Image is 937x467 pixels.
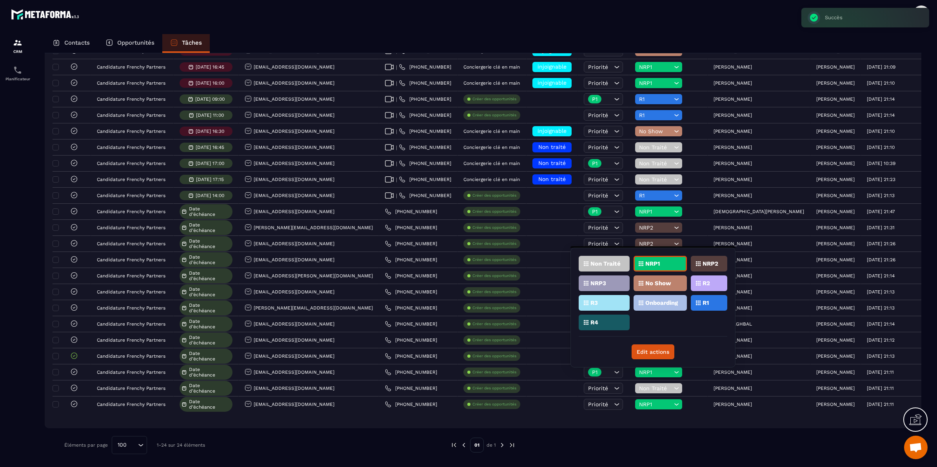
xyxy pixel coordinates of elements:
p: [DATE] 16:00 [196,80,224,86]
span: NRP2 [639,224,672,231]
p: [DATE] 09:00 [195,96,225,102]
p: Créer des opportunités [472,96,516,102]
p: R1 [703,300,709,306]
p: Conciergerie clé en main [463,80,520,86]
p: Candidature Frenchy Partners [97,129,165,134]
span: NRP1 [639,401,672,407]
p: Tâches [182,39,202,46]
a: [PHONE_NUMBER] [385,241,437,247]
a: [PHONE_NUMBER] [385,224,437,231]
p: [DATE] 17:15 [196,177,224,182]
p: Candidature Frenchy Partners [97,96,165,102]
p: Créer des opportunités [472,305,516,311]
p: [PERSON_NAME] [816,112,855,118]
p: [DATE] 21:11 [867,386,894,391]
img: logo [11,7,82,22]
p: [PERSON_NAME] [714,225,752,230]
p: 01 [470,438,484,453]
p: [PERSON_NAME] [714,129,752,134]
img: formation [13,38,22,47]
span: Priorité [588,176,608,183]
p: Planificateur [2,77,33,81]
p: Contacts [64,39,90,46]
p: R4 [590,320,598,325]
p: [PERSON_NAME] [714,402,752,407]
p: [PERSON_NAME] [816,289,855,295]
span: Date d’échéance [189,238,231,249]
a: [PHONE_NUMBER] [399,96,451,102]
p: P1 [592,209,597,214]
a: [PHONE_NUMBER] [399,192,451,199]
span: Date d’échéance [189,351,231,362]
a: formationformationCRM [2,32,33,60]
span: Non Traité [639,385,672,391]
a: [PHONE_NUMBER] [399,64,451,70]
p: Candidature Frenchy Partners [97,337,165,343]
p: [DATE] 21:26 [867,257,895,262]
span: Priorité [588,224,608,231]
p: [PERSON_NAME] [714,161,752,166]
p: [DATE] 21:13 [867,305,895,311]
span: | [396,80,397,86]
p: [DATE] 16:45 [196,145,224,150]
span: Priorité [588,112,608,118]
p: Créer des opportunités [472,241,516,246]
span: | [396,161,397,167]
p: Créer des opportunités [472,289,516,295]
span: Date d’échéance [189,302,231,313]
span: Date d’échéance [189,270,231,281]
p: No Show [645,281,671,286]
span: Date d’échéance [189,335,231,346]
span: Priorité [588,241,608,247]
p: Candidature Frenchy Partners [97,112,165,118]
p: Candidature Frenchy Partners [97,225,165,230]
p: Candidature Frenchy Partners [97,145,165,150]
p: [DATE] 21:14 [867,112,895,118]
p: [DATE] 21:13 [867,353,895,359]
span: R1 [639,192,672,199]
p: [PERSON_NAME] [816,386,855,391]
img: next [508,442,516,449]
a: [PHONE_NUMBER] [399,144,451,150]
span: Non traité [538,144,566,150]
a: [PHONE_NUMBER] [385,337,437,343]
p: [DATE] 21:13 [867,193,895,198]
p: 1-24 sur 24 éléments [157,442,205,448]
p: [DATE] 21:12 [867,337,895,343]
p: [DATE] 11:00 [196,112,224,118]
p: de 1 [487,442,496,448]
a: [PHONE_NUMBER] [385,321,437,327]
span: Non Traité [639,176,672,183]
p: [DATE] 21:09 [867,64,895,70]
p: Conciergerie clé en main [463,177,520,182]
p: CRM [2,49,33,54]
a: Opportunités [98,34,162,53]
p: [PERSON_NAME] [816,145,855,150]
p: [DATE] 14:00 [196,193,224,198]
p: [PERSON_NAME] [816,369,855,375]
span: NRP1 [639,80,672,86]
p: Candidature Frenchy Partners [97,177,165,182]
p: [PERSON_NAME] [816,209,855,214]
p: Éléments par page [64,442,108,448]
img: scheduler [13,65,22,75]
span: | [396,177,397,183]
span: Non traité [538,160,566,166]
a: [PHONE_NUMBER] [385,401,437,407]
a: Contacts [45,34,98,53]
p: [PERSON_NAME] [714,64,752,70]
p: [PERSON_NAME] [714,112,752,118]
span: | [396,112,397,118]
p: Opportunités [117,39,154,46]
p: [DATE] 10:39 [867,161,895,166]
span: Non Traité [639,144,672,150]
span: NRP2 [639,241,672,247]
p: Candidature Frenchy Partners [97,305,165,311]
p: Candidature Frenchy Partners [97,386,165,391]
p: Candidature Frenchy Partners [97,64,165,70]
div: Ouvrir le chat [904,436,928,459]
p: Candidature Frenchy Partners [97,273,165,279]
a: [PHONE_NUMBER] [385,353,437,359]
img: prev [450,442,458,449]
span: injoignable [538,80,567,86]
